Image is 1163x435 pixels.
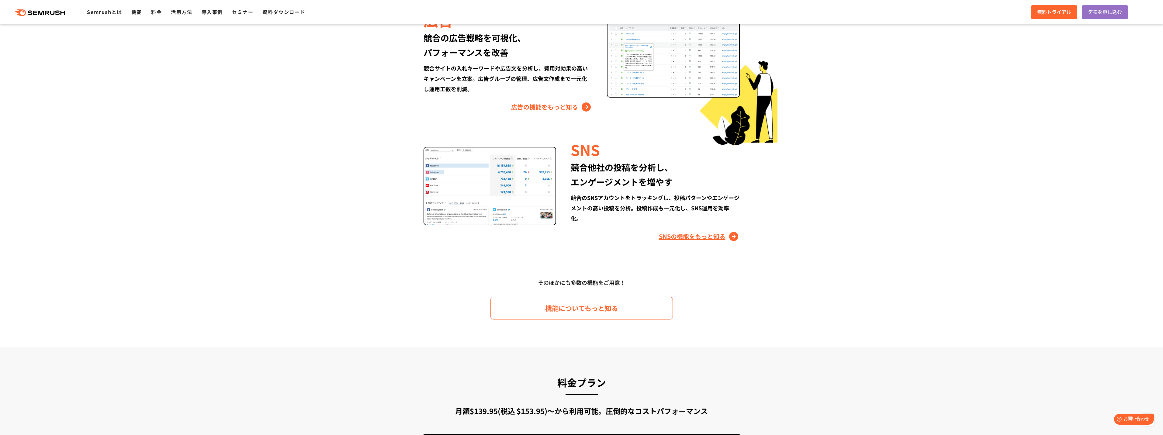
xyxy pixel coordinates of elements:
a: セミナー [232,8,253,16]
div: 競合のSNSアカウントをトラッキングし、投稿パターンやエンゲージメントの高い投稿を分析。投稿作成も一元化し、SNS運用を効率化。 [571,192,739,223]
div: SNS [571,139,739,160]
a: 活用方法 [171,8,192,16]
a: 機能 [131,8,142,16]
a: SNSの機能をもっと知る [659,232,740,241]
a: 無料トライアル [1031,5,1077,19]
a: 広告の機能をもっと知る [511,102,592,112]
a: Semrushとは [87,8,122,16]
iframe: Help widget launcher [1109,411,1156,428]
a: 導入事例 [202,8,223,16]
a: 資料ダウンロード [262,8,305,16]
span: デモを申し込む [1088,8,1122,16]
a: 機能についてもっと知る [490,297,673,319]
span: 無料トライアル [1037,8,1071,16]
div: 競合サイトの入札キーワードや広告文を分析し、費用対効果の高いキャンペーンを立案。広告グループの管理、広告文作成まで一元化し運用工数を削減。 [424,63,592,94]
h3: 料金プラン [422,374,741,391]
div: 月額$139.95(税込 $153.95)〜から利用可能。圧倒的なコストパフォーマンス [422,406,741,416]
div: そのほかにも多数の機能をご用意！ [407,277,756,288]
a: デモを申し込む [1082,5,1128,19]
a: 料金 [151,8,162,16]
div: 競合の広告戦略を可視化、 パフォーマンスを改善 [424,30,592,60]
div: 競合他社の投稿を分析し、 エンゲージメントを増やす [571,160,739,189]
span: 機能についてもっと知る [545,303,618,313]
